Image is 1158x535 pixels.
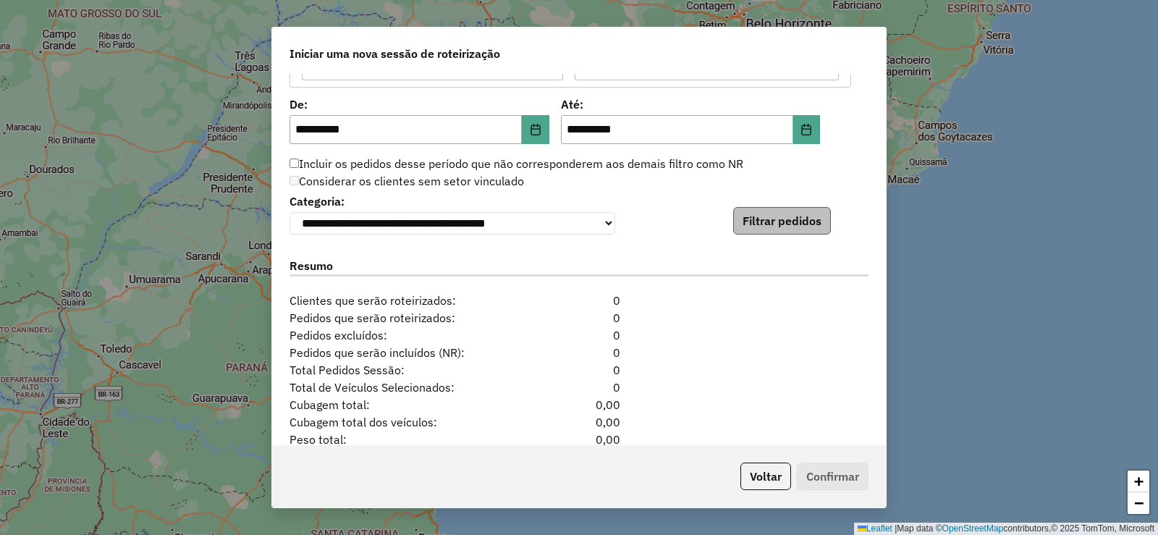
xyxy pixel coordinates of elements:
[561,96,821,113] label: Até:
[529,413,628,431] div: 0,00
[522,115,549,144] button: Choose Date
[281,344,529,361] span: Pedidos que serão incluídos (NR):
[529,292,628,309] div: 0
[529,431,628,448] div: 0,00
[281,396,529,413] span: Cubagem total:
[289,193,615,210] label: Categoria:
[281,361,529,379] span: Total Pedidos Sessão:
[858,523,892,534] a: Leaflet
[281,292,529,309] span: Clientes que serão roteirizados:
[281,379,529,396] span: Total de Veículos Selecionados:
[289,257,868,277] label: Resumo
[529,327,628,344] div: 0
[854,523,1158,535] div: Map data © contributors,© 2025 TomTom, Microsoft
[289,96,549,113] label: De:
[1128,492,1149,514] a: Zoom out
[289,45,500,62] span: Iniciar uma nova sessão de roteirização
[529,309,628,327] div: 0
[1134,494,1144,512] span: −
[895,523,897,534] span: |
[1128,471,1149,492] a: Zoom in
[281,309,529,327] span: Pedidos que serão roteirizados:
[793,115,821,144] button: Choose Date
[289,176,299,185] input: Considerar os clientes sem setor vinculado
[289,172,524,190] label: Considerar os clientes sem setor vinculado
[529,396,628,413] div: 0,00
[942,523,1004,534] a: OpenStreetMap
[529,379,628,396] div: 0
[289,155,743,172] label: Incluir os pedidos desse período que não corresponderem aos demais filtro como NR
[281,327,529,344] span: Pedidos excluídos:
[733,207,831,235] button: Filtrar pedidos
[529,344,628,361] div: 0
[281,413,529,431] span: Cubagem total dos veículos:
[740,463,791,490] button: Voltar
[289,159,299,168] input: Incluir os pedidos desse período que não corresponderem aos demais filtro como NR
[1134,472,1144,490] span: +
[281,431,529,448] span: Peso total:
[529,361,628,379] div: 0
